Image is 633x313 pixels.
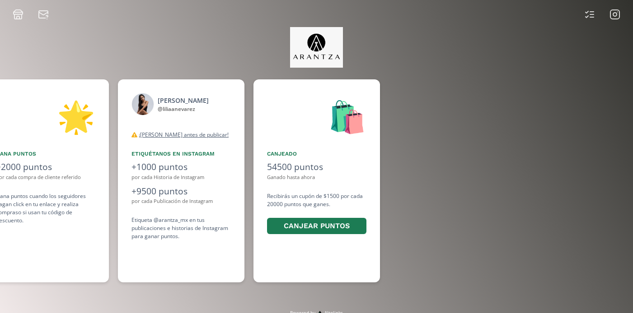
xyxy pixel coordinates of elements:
[131,216,231,240] div: Etiqueta @arantza_mx en tus publicaciones e historias de Instagram para ganar puntos.
[267,161,366,174] div: 54500 puntos
[131,174,231,181] div: por cada Historia de Instagram
[131,150,231,158] div: Etiquétanos en Instagram
[267,174,366,181] div: Ganado hasta ahora
[131,161,231,174] div: +1000 puntos
[267,192,366,236] div: Recibirás un cupón de $1500 por cada 20000 puntos que ganes.
[158,105,209,113] div: @ liliaanevarez
[139,131,229,138] u: ¡[PERSON_NAME] antes de publicar!
[290,27,343,68] img: jpq5Bx5xx2a5
[131,93,154,115] img: 472866662_2015896602243155_15014156077129679_n.jpg
[131,185,231,198] div: +9500 puntos
[267,150,366,158] div: Canjeado
[158,96,209,105] div: [PERSON_NAME]
[267,93,366,139] div: 🛍️
[131,198,231,205] div: por cada Publicación de Instagram
[267,218,366,235] button: Canjear puntos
